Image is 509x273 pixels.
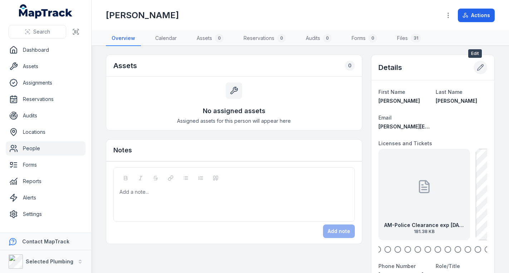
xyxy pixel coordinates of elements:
a: Assets [6,59,85,74]
a: Forms0 [346,31,383,46]
strong: Contact MapTrack [22,238,69,244]
a: Reservations [6,92,85,106]
span: Email [378,115,392,121]
div: 0 [277,34,286,42]
strong: AM-Police Clearance exp [DATE] [384,222,464,229]
span: Last Name [436,89,462,95]
span: Role/Title [436,263,460,269]
span: [PERSON_NAME] [436,98,477,104]
h2: Assets [113,61,137,71]
a: Reports [6,174,85,188]
div: 31 [411,34,421,42]
button: Actions [458,9,495,22]
span: Phone Number [378,263,416,269]
a: Reservations0 [238,31,292,46]
span: 181.38 KB [384,229,464,234]
span: [PERSON_NAME] [378,98,420,104]
span: Assigned assets for this person will appear here [177,117,291,125]
a: Overview [106,31,141,46]
div: 0 [368,34,377,42]
span: Search [33,28,50,35]
button: Search [9,25,66,39]
a: Settings [6,207,85,221]
h3: Notes [113,145,132,155]
a: Assets0 [191,31,229,46]
strong: Selected Plumbing [26,258,73,264]
a: People [6,141,85,156]
span: First Name [378,89,405,95]
span: Edit [468,49,482,58]
h2: Details [378,62,402,72]
h1: [PERSON_NAME] [106,10,179,21]
span: [PERSON_NAME][EMAIL_ADDRESS][DOMAIN_NAME] [378,123,506,130]
a: MapTrack [19,4,73,19]
div: 0 [215,34,224,42]
a: Calendar [150,31,182,46]
a: Audits [6,108,85,123]
span: Licenses and Tickets [378,140,432,146]
a: Dashboard [6,43,85,57]
a: Forms [6,158,85,172]
a: Files31 [391,31,427,46]
a: Audits0 [300,31,337,46]
a: Locations [6,125,85,139]
a: Alerts [6,191,85,205]
div: 0 [323,34,332,42]
a: Assignments [6,76,85,90]
h3: No assigned assets [203,106,265,116]
div: 0 [345,61,355,71]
